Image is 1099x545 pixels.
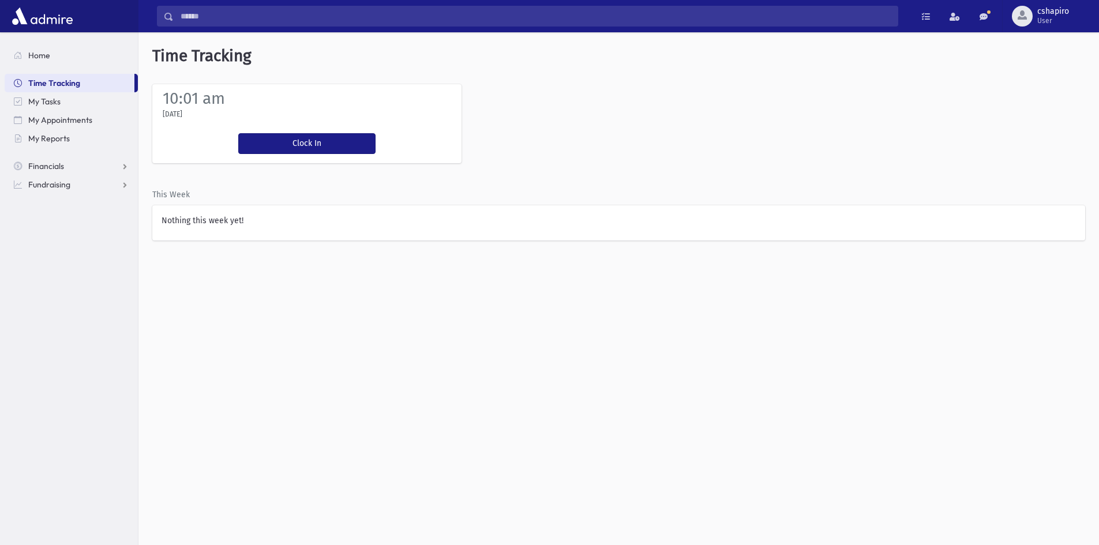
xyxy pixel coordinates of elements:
a: My Reports [5,129,138,148]
input: Search [174,6,898,27]
span: Financials [28,161,64,171]
a: My Tasks [5,92,138,111]
label: 10:01 am [163,89,225,108]
span: My Tasks [28,96,61,107]
label: This Week [152,189,190,201]
a: Home [5,46,138,65]
span: User [1037,16,1069,25]
span: My Appointments [28,115,92,125]
label: Nothing this week yet! [162,215,243,227]
label: [DATE] [163,109,182,119]
span: cshapiro [1037,7,1069,16]
button: Clock In [238,133,376,154]
a: Time Tracking [5,74,134,92]
span: My Reports [28,133,70,144]
span: Time Tracking [28,78,80,88]
a: Fundraising [5,175,138,194]
h5: Time Tracking [138,32,1099,80]
span: Fundraising [28,179,70,190]
a: Financials [5,157,138,175]
img: AdmirePro [9,5,76,28]
span: Home [28,50,50,61]
a: My Appointments [5,111,138,129]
